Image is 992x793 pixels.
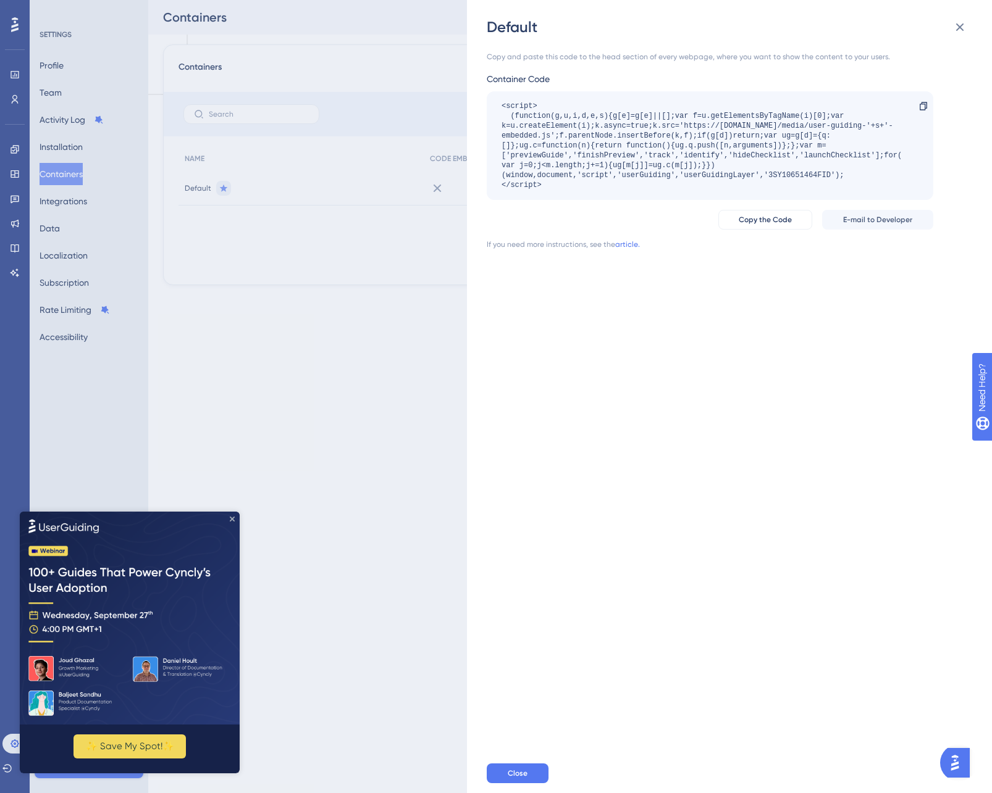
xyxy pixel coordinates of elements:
[739,215,792,225] span: Copy the Code
[487,72,933,86] div: Container Code
[940,744,977,781] iframe: UserGuiding AI Assistant Launcher
[843,215,912,225] span: E-mail to Developer
[487,239,615,249] div: If you need more instructions, see the
[718,210,812,230] button: Copy the Code
[487,763,549,783] button: Close
[54,223,166,247] button: ✨ Save My Spot!✨
[29,3,77,18] span: Need Help?
[487,17,975,37] div: Default
[210,5,215,10] div: Close Preview
[615,239,640,249] a: article.
[822,210,933,230] button: E-mail to Developer
[502,101,906,190] div: <script> (function(g,u,i,d,e,s){g[e]=g[e]||[];var f=u.getElementsByTagName(i)[0];var k=u.createEl...
[487,52,933,62] div: Copy and paste this code to the head section of every webpage, where you want to show the content...
[508,768,528,778] span: Close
